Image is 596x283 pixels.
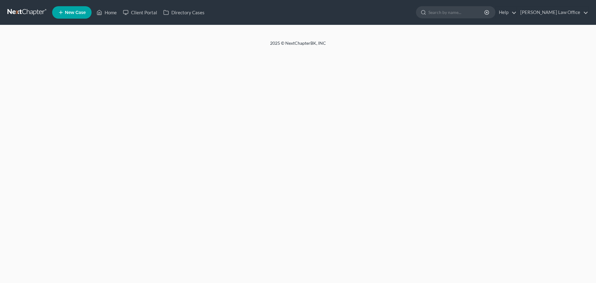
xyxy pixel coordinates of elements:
a: Help [496,7,517,18]
a: [PERSON_NAME] Law Office [517,7,588,18]
a: Client Portal [120,7,160,18]
div: 2025 © NextChapterBK, INC [121,40,475,51]
input: Search by name... [428,7,485,18]
a: Home [93,7,120,18]
a: Directory Cases [160,7,208,18]
span: New Case [65,10,86,15]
